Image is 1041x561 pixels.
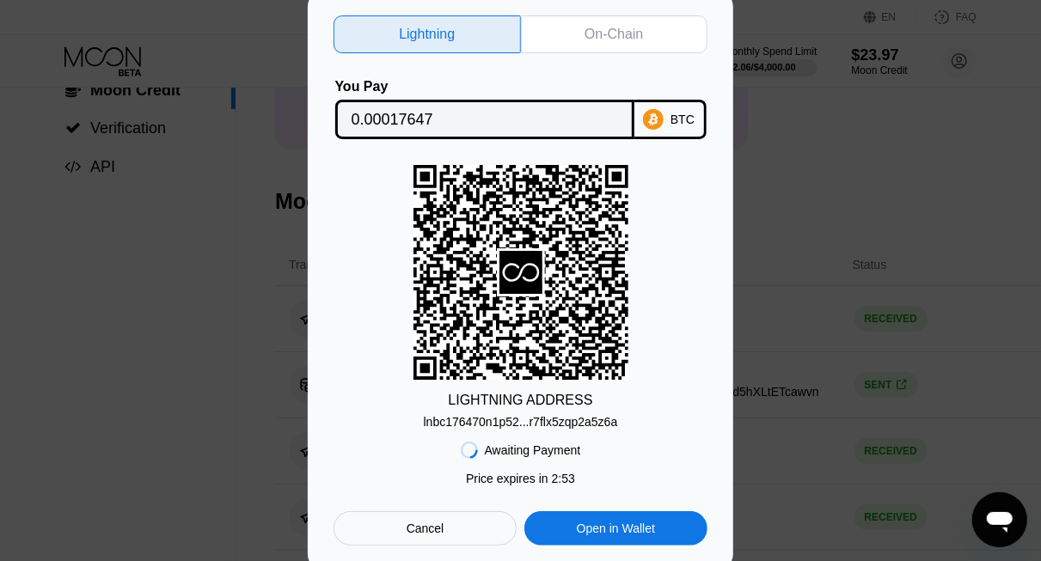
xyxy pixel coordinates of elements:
div: Price expires in [466,472,575,485]
div: Open in Wallet [524,511,707,546]
div: On-Chain [521,15,708,53]
div: Cancel [407,521,444,536]
div: lnbc176470n1p52...r7flx5zqp2a5z6a [424,415,618,429]
div: You PayBTC [334,79,707,139]
div: Open in Wallet [577,521,655,536]
div: Lightning [399,26,455,43]
div: Cancel [334,511,517,546]
div: BTC [671,113,695,126]
div: LIGHTNING ADDRESS [448,393,592,408]
div: Awaiting Payment [485,443,581,457]
iframe: Button to launch messaging window [972,492,1027,547]
div: You Pay [335,79,634,95]
div: On-Chain [585,26,643,43]
div: lnbc176470n1p52...r7flx5zqp2a5z6a [424,408,618,429]
span: 2 : 53 [552,472,575,485]
div: Lightning [334,15,521,53]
